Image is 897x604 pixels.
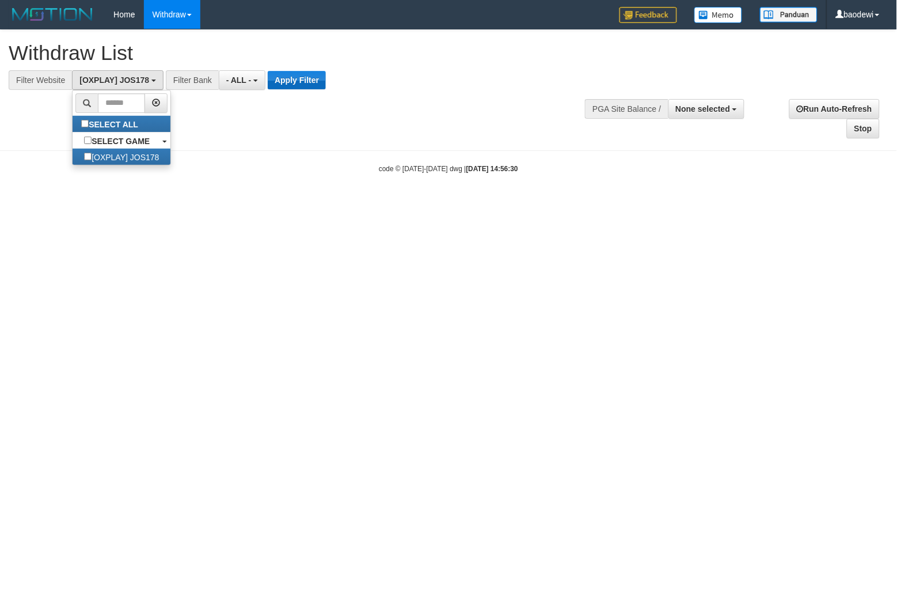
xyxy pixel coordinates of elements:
a: Run Auto-Refresh [789,99,880,119]
img: panduan.png [760,7,818,22]
span: None selected [676,104,731,114]
a: SELECT GAME [73,133,170,149]
strong: [DATE] 14:56:30 [466,165,518,173]
img: Feedback.jpg [619,7,677,23]
a: Stop [847,119,880,138]
span: - ALL - [226,75,252,85]
b: SELECT GAME [92,137,150,146]
input: SELECT ALL [81,120,89,127]
span: [OXPLAY] JOS178 [79,75,149,85]
label: [OXPLAY] JOS178 [73,149,170,165]
input: [OXPLAY] JOS178 [84,153,92,160]
button: None selected [668,99,745,119]
button: Apply Filter [268,71,326,89]
div: Filter Bank [166,70,219,90]
img: Button%20Memo.svg [694,7,743,23]
label: SELECT ALL [73,116,150,132]
div: Filter Website [9,70,72,90]
button: [OXPLAY] JOS178 [72,70,164,90]
button: - ALL - [219,70,265,90]
img: MOTION_logo.png [9,6,96,23]
small: code © [DATE]-[DATE] dwg | [379,165,518,173]
div: PGA Site Balance / [585,99,668,119]
input: SELECT GAME [84,137,92,144]
h1: Withdraw List [9,41,587,65]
